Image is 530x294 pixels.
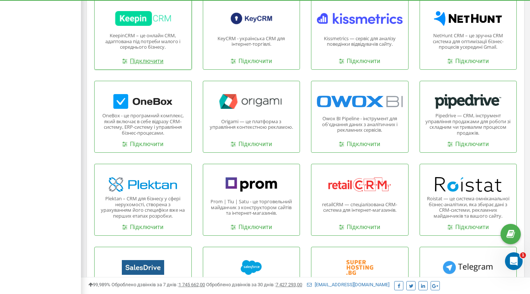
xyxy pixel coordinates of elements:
p: Kissmetrics — сервіс для аналізу поведінки відвідувачів сайту. [317,36,403,47]
a: Підключити [231,57,272,66]
u: 7 427 293,00 [276,282,302,287]
p: Prom | Tiu | Satu - це торговельний майданчик з конструктором сайтів та інтернет-магазинів. [209,199,294,216]
p: Roistat — це система омніканальної бізнес-аналітики, яка збирає дані з CRM-системи, рекламних май... [425,196,511,219]
span: Оброблено дзвінків за 30 днів : [206,282,302,287]
a: Підключити [122,140,163,149]
p: KeepinCRM – це онлайн CRM, адаптована під потреби малого і середнього бізнесу. [100,33,186,50]
a: Підключити [339,57,380,66]
a: Підключити [448,57,489,66]
a: Підключити [339,140,380,149]
p: Pipedrive — CRM, інструмент управління продажами для роботи зі складним чи тривалим процесом прод... [425,113,511,136]
a: Підключити [448,223,489,232]
p: Origami — це платформа з управління контекстною рекламою. [209,119,294,130]
p: retailCRM — спеціалізована CRM-система для інтернет-магазинів. [317,202,403,213]
a: Підключити [122,223,163,232]
p: Owox BI Pipeline - інструмент для об'єднання даних з аналітичних і рекламних сервісів. [317,116,403,133]
p: NetHunt CRM – це зручна CRM система для оптимізації бізнес-процесів усередині Gmail. [425,33,511,50]
a: Підключити [231,140,272,149]
a: [EMAIL_ADDRESS][DOMAIN_NAME] [307,282,389,287]
a: Підключити [339,223,380,232]
a: Підключити [122,57,163,66]
p: KeyCRM - українська CRM для інтернет-торгівлі. [209,36,294,47]
p: Plektan – CRM для бізнесу у сфері нерухомості, створена з урахуванням його специфіки вже на перши... [100,196,186,219]
iframe: Intercom live chat [505,252,523,270]
span: Оброблено дзвінків за 7 днів : [112,282,205,287]
a: Підключити [448,140,489,149]
span: 1 [520,252,526,258]
p: OneBox - це програмний комплекс, який включає в себе відразу CRM-систему, ERP-систему і управлінн... [100,113,186,136]
u: 1 745 662,00 [179,282,205,287]
span: 99,989% [88,282,110,287]
a: Підключити [231,223,272,232]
